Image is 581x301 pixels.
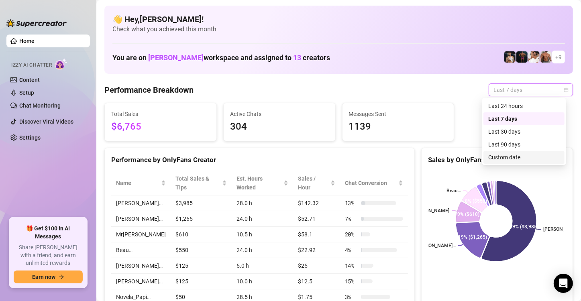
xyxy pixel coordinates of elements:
[516,51,528,63] img: Muscled
[232,242,293,258] td: 24.0 h
[111,242,171,258] td: Beau…
[293,274,340,289] td: $12.5
[349,119,448,134] span: 1139
[171,258,232,274] td: $125
[293,211,340,227] td: $52.71
[230,110,329,118] span: Active Chats
[416,243,456,248] text: [PERSON_NAME]…
[116,179,159,187] span: Name
[293,258,340,274] td: $25
[528,51,540,63] img: Jake
[293,53,301,62] span: 13
[428,155,566,165] div: Sales by OnlyFans Creator
[111,110,210,118] span: Total Sales
[112,53,330,62] h1: You are on workspace and assigned to creators
[483,112,565,125] div: Last 7 days
[14,270,83,283] button: Earn nowarrow-right
[446,188,461,193] text: Beau…
[345,246,358,254] span: 4 %
[112,25,565,34] span: Check what you achieved this month
[14,244,83,267] span: Share [PERSON_NAME] with a friend, and earn unlimited rewards
[11,61,52,69] span: Izzy AI Chatter
[111,227,171,242] td: Mr[PERSON_NAME]
[293,195,340,211] td: $142.32
[55,58,67,70] img: AI Chatter
[59,274,64,280] span: arrow-right
[293,242,340,258] td: $22.92
[171,211,232,227] td: $1,265
[483,138,565,151] div: Last 90 days
[540,51,552,63] img: David
[171,242,232,258] td: $550
[104,84,194,96] h4: Performance Breakdown
[19,118,73,125] a: Discover Viral Videos
[345,261,358,270] span: 14 %
[488,153,560,162] div: Custom date
[488,102,560,110] div: Last 24 hours
[483,125,565,138] div: Last 30 days
[14,225,83,240] span: 🎁 Get $100 in AI Messages
[488,114,560,123] div: Last 7 days
[171,171,232,195] th: Total Sales & Tips
[504,51,516,63] img: Chris
[298,174,328,192] span: Sales / Hour
[112,14,565,25] h4: 👋 Hey, [PERSON_NAME] !
[111,155,408,165] div: Performance by OnlyFans Creator
[488,127,560,136] div: Last 30 days
[345,277,358,286] span: 15 %
[111,258,171,274] td: [PERSON_NAME]…
[19,77,40,83] a: Content
[488,140,560,149] div: Last 90 days
[564,87,569,92] span: calendar
[293,171,340,195] th: Sales / Hour
[19,134,41,141] a: Settings
[19,102,61,109] a: Chat Monitoring
[232,274,293,289] td: 10.0 h
[148,53,204,62] span: [PERSON_NAME]
[555,53,562,61] span: + 9
[345,214,358,223] span: 7 %
[345,199,358,207] span: 13 %
[111,211,171,227] td: [PERSON_NAME]…
[230,119,329,134] span: 304
[171,274,232,289] td: $125
[554,274,573,293] div: Open Intercom Messenger
[171,195,232,211] td: $3,985
[493,84,568,96] span: Last 7 days
[111,171,171,195] th: Name
[232,211,293,227] td: 24.0 h
[6,19,67,27] img: logo-BBDzfeDw.svg
[345,230,358,239] span: 20 %
[406,208,449,214] text: Mr[PERSON_NAME]
[232,227,293,242] td: 10.5 h
[171,227,232,242] td: $610
[111,274,171,289] td: [PERSON_NAME]…
[232,258,293,274] td: 5.0 h
[340,171,408,195] th: Chat Conversion
[111,119,210,134] span: $6,765
[175,174,220,192] span: Total Sales & Tips
[349,110,448,118] span: Messages Sent
[19,89,34,96] a: Setup
[232,195,293,211] td: 28.0 h
[345,179,397,187] span: Chat Conversion
[293,227,340,242] td: $58.1
[236,174,282,192] div: Est. Hours Worked
[32,274,55,280] span: Earn now
[483,100,565,112] div: Last 24 hours
[19,38,35,44] a: Home
[483,151,565,164] div: Custom date
[111,195,171,211] td: [PERSON_NAME]…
